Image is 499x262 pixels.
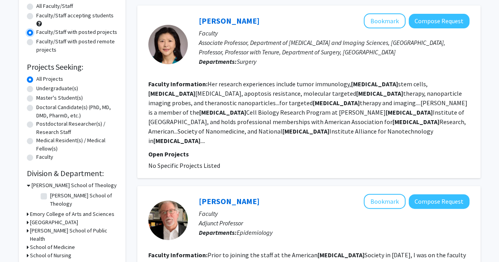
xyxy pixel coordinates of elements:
span: Epidemiology [237,229,273,236]
span: No Specific Projects Listed [148,162,220,169]
b: Faculty Information: [148,80,207,88]
h3: Emory College of Arts and Sciences [30,210,114,218]
b: [MEDICAL_DATA] [356,89,403,97]
label: [PERSON_NAME] School of Theology [50,191,116,208]
b: Departments: [199,58,237,65]
button: Add Robert Smith to Bookmarks [364,194,406,209]
fg-read-more: Her research experiences include tumor immunology, stem cells, [MEDICAL_DATA], apoptosis resistan... [148,80,467,145]
label: All Projects [36,75,63,83]
b: [MEDICAL_DATA] [313,99,360,107]
label: Master's Student(s) [36,94,83,102]
h3: School of Nursing [30,251,71,260]
a: [PERSON_NAME] [199,196,260,206]
b: [MEDICAL_DATA] [148,89,195,97]
b: [MEDICAL_DATA] [318,251,364,259]
label: Faculty [36,153,53,161]
p: Adjunct Professor [199,218,469,228]
span: Surgery [237,58,256,65]
h3: [PERSON_NAME] School of Public Health [30,227,118,243]
label: Undergraduate(s) [36,84,78,93]
label: Medical Resident(s) / Medical Fellow(s) [36,136,118,153]
label: Faculty/Staff accepting students [36,11,114,20]
label: Faculty/Staff with posted projects [36,28,117,36]
h3: School of Medicine [30,243,75,251]
b: [MEDICAL_DATA] [386,108,433,116]
label: All Faculty/Staff [36,2,73,10]
p: Faculty [199,209,469,218]
p: Associate Professor, Department of [MEDICAL_DATA] and Imaging Sciences, [GEOGRAPHIC_DATA], Profes... [199,38,469,57]
h2: Division & Department: [27,169,118,178]
b: [MEDICAL_DATA] [392,118,439,126]
b: Departments: [199,229,237,236]
h3: [GEOGRAPHIC_DATA] [30,218,78,227]
b: [MEDICAL_DATA] [282,127,329,135]
button: Add Lily Yang to Bookmarks [364,13,406,28]
label: Postdoctoral Researcher(s) / Research Staff [36,120,118,136]
button: Compose Request to Lily Yang [409,14,469,28]
b: [MEDICAL_DATA] [351,80,398,88]
h2: Projects Seeking: [27,62,118,72]
h3: [PERSON_NAME] School of Theology [32,181,117,190]
b: [MEDICAL_DATA] [153,137,200,145]
label: Faculty/Staff with posted remote projects [36,37,118,54]
b: Faculty Information: [148,251,207,259]
p: Faculty [199,28,469,38]
b: [MEDICAL_DATA] [199,108,246,116]
p: Open Projects [148,149,469,159]
a: [PERSON_NAME] [199,16,260,26]
label: Doctoral Candidate(s) (PhD, MD, DMD, PharmD, etc.) [36,103,118,120]
iframe: Chat [6,227,34,256]
button: Compose Request to Robert Smith [409,194,469,209]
